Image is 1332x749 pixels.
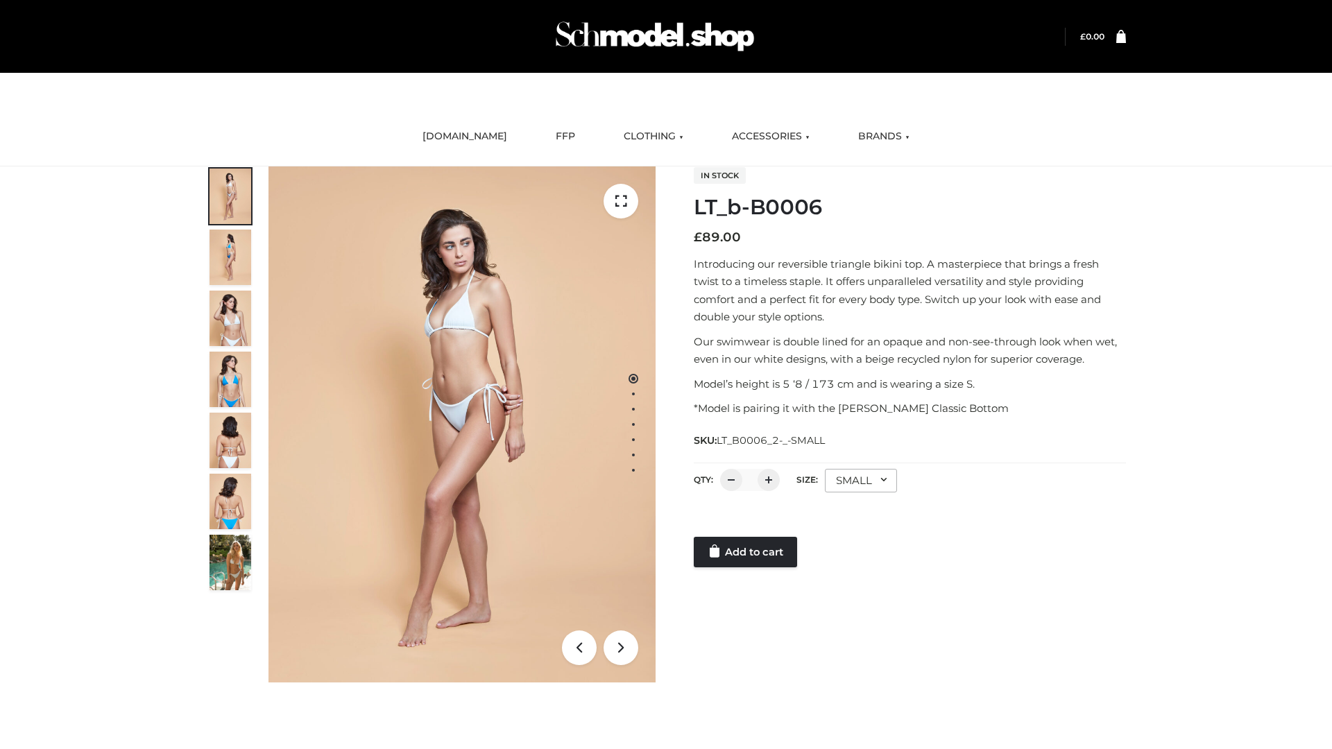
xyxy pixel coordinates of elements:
[545,121,586,152] a: FFP
[694,474,713,485] label: QTY:
[694,230,702,245] span: £
[694,230,741,245] bdi: 89.00
[210,413,251,468] img: ArielClassicBikiniTop_CloudNine_AzureSky_OW114ECO_7-scaled.jpg
[210,291,251,346] img: ArielClassicBikiniTop_CloudNine_AzureSky_OW114ECO_3-scaled.jpg
[412,121,518,152] a: [DOMAIN_NAME]
[848,121,920,152] a: BRANDS
[721,121,820,152] a: ACCESSORIES
[694,195,1126,220] h1: LT_b-B0006
[551,9,759,64] img: Schmodel Admin 964
[694,537,797,567] a: Add to cart
[210,169,251,224] img: ArielClassicBikiniTop_CloudNine_AzureSky_OW114ECO_1-scaled.jpg
[1080,31,1104,42] bdi: 0.00
[613,121,694,152] a: CLOTHING
[268,166,656,682] img: ArielClassicBikiniTop_CloudNine_AzureSky_OW114ECO_1
[694,432,826,449] span: SKU:
[210,535,251,590] img: Arieltop_CloudNine_AzureSky2.jpg
[210,352,251,407] img: ArielClassicBikiniTop_CloudNine_AzureSky_OW114ECO_4-scaled.jpg
[1080,31,1104,42] a: £0.00
[796,474,818,485] label: Size:
[694,399,1126,417] p: *Model is pairing it with the [PERSON_NAME] Classic Bottom
[825,469,897,492] div: SMALL
[717,434,825,447] span: LT_B0006_2-_-SMALL
[1080,31,1086,42] span: £
[694,167,746,184] span: In stock
[694,375,1126,393] p: Model’s height is 5 ‘8 / 173 cm and is wearing a size S.
[694,333,1126,368] p: Our swimwear is double lined for an opaque and non-see-through look when wet, even in our white d...
[210,474,251,529] img: ArielClassicBikiniTop_CloudNine_AzureSky_OW114ECO_8-scaled.jpg
[210,230,251,285] img: ArielClassicBikiniTop_CloudNine_AzureSky_OW114ECO_2-scaled.jpg
[694,255,1126,326] p: Introducing our reversible triangle bikini top. A masterpiece that brings a fresh twist to a time...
